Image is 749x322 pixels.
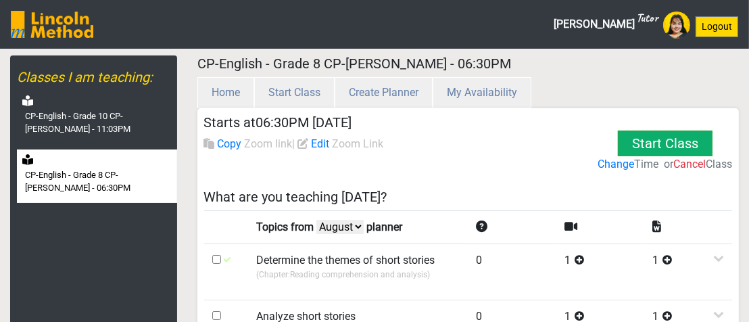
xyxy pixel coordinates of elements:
img: Avatar [663,11,690,39]
label: | [204,136,384,158]
a: Create Planner [335,86,433,99]
span: Zoom link [245,137,293,150]
label: CP-English - Grade 10 CP-[PERSON_NAME] - 11:03PM [25,110,174,136]
label: Copy [218,136,242,152]
sup: Tutor [636,10,658,25]
a: Start Class [254,86,335,99]
td: 1 [644,244,732,300]
h5: Starts at 06:30PM [DATE] [204,114,384,131]
label: CP-English - Grade 8 CP-[PERSON_NAME] - 06:30PM [25,168,174,195]
a: My Availability [433,86,531,99]
img: SGY6awQAAAABJRU5ErkJggg== [11,11,93,38]
td: 0 [468,244,556,300]
button: Create Planner [335,77,433,108]
label: Cancel [673,156,706,172]
span: Zoom Link [333,137,384,150]
td: Topics from planner [248,210,468,244]
button: Logout [696,16,738,37]
label: Edit [312,136,330,152]
h5: Classes I am teaching: [17,69,177,85]
span: [PERSON_NAME] [554,11,658,38]
td: 1 [556,244,644,300]
p: (Chapter: Reading comprehension and analysis ) [256,269,460,281]
span: or [664,158,673,170]
a: Home [197,86,254,99]
span: Class [706,158,732,170]
h5: CP-English - Grade 8 CP-[PERSON_NAME] - 06:30PM [197,55,739,72]
h5: What are you teaching [DATE]? [204,189,733,205]
label: Change [598,156,634,172]
label: Determine the themes of short stories [256,252,435,269]
span: Time [634,158,658,170]
a: CP-English - Grade 10 CP-[PERSON_NAME] - 11:03PM [17,91,177,144]
button: My Availability [433,77,531,108]
a: CP-English - Grade 8 CP-[PERSON_NAME] - 06:30PM [17,149,177,203]
button: Home [197,77,254,108]
button: Start Class [254,77,335,108]
button: Start Class [618,131,712,156]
